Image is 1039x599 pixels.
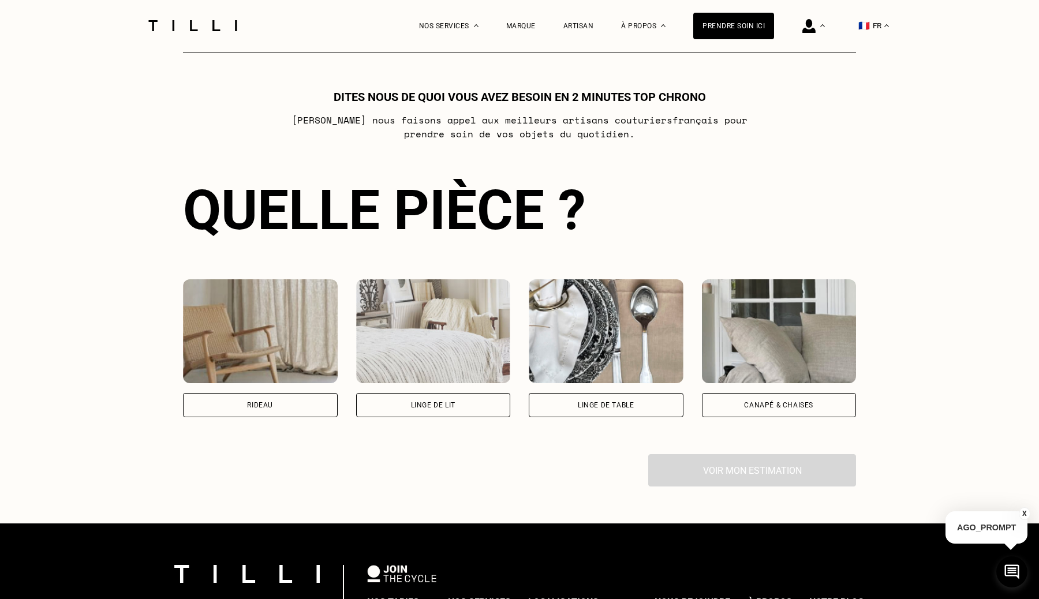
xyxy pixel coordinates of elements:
div: Rideau [247,402,273,409]
img: Logo du service de couturière Tilli [144,20,241,31]
img: Menu déroulant [474,24,479,27]
a: Prendre soin ici [693,13,774,39]
img: Menu déroulant à propos [661,24,666,27]
div: Canapé & chaises [744,402,813,409]
p: [PERSON_NAME] nous faisons appel aux meilleurs artisans couturiers français pour prendre soin de ... [291,113,749,141]
img: Tilli retouche votre Linge de lit [356,279,511,383]
span: 🇫🇷 [858,20,870,31]
img: logo Tilli [174,565,320,583]
button: X [1019,507,1030,520]
img: logo Join The Cycle [367,565,436,582]
div: Linge de table [578,402,634,409]
img: Menu déroulant [820,24,825,27]
a: Artisan [563,22,594,30]
img: menu déroulant [884,24,889,27]
p: AGO_PROMPT [945,511,1027,544]
img: Tilli retouche votre Linge de table [529,279,683,383]
div: Quelle pièce ? [183,178,856,242]
a: Marque [506,22,536,30]
div: Linge de lit [411,402,455,409]
img: Tilli retouche votre Rideau [183,279,338,383]
img: icône connexion [802,19,816,33]
img: Tilli retouche votre Canapé & chaises [702,279,857,383]
h1: Dites nous de quoi vous avez besoin en 2 minutes top chrono [334,90,706,104]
